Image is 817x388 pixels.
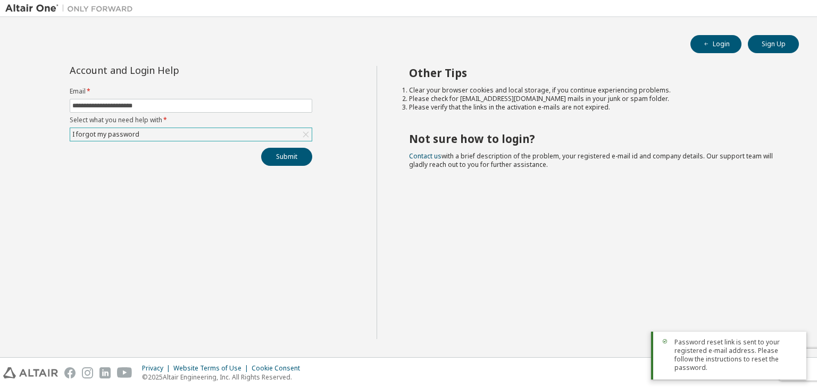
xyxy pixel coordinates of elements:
div: Privacy [142,364,173,373]
button: Sign Up [748,35,799,53]
h2: Not sure how to login? [409,132,780,146]
div: Cookie Consent [252,364,306,373]
span: with a brief description of the problem, your registered e-mail id and company details. Our suppo... [409,151,773,169]
li: Please verify that the links in the activation e-mails are not expired. [409,103,780,112]
img: youtube.svg [117,367,132,378]
label: Select what you need help with [70,116,312,124]
div: I forgot my password [70,128,312,141]
p: © 2025 Altair Engineering, Inc. All Rights Reserved. [142,373,306,382]
button: Login [690,35,741,53]
div: I forgot my password [71,129,141,140]
img: linkedin.svg [99,367,111,378]
button: Submit [261,148,312,166]
label: Email [70,87,312,96]
li: Please check for [EMAIL_ADDRESS][DOMAIN_NAME] mails in your junk or spam folder. [409,95,780,103]
img: facebook.svg [64,367,76,378]
img: instagram.svg [82,367,93,378]
span: Password reset link is sent to your registered e-mail address. Please follow the instructions to ... [674,338,798,372]
div: Website Terms of Use [173,364,252,373]
div: Account and Login Help [70,66,264,74]
li: Clear your browser cookies and local storage, if you continue experiencing problems. [409,86,780,95]
h2: Other Tips [409,66,780,80]
img: altair_logo.svg [3,367,58,378]
a: Contact us [409,151,441,161]
img: Altair One [5,3,138,14]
